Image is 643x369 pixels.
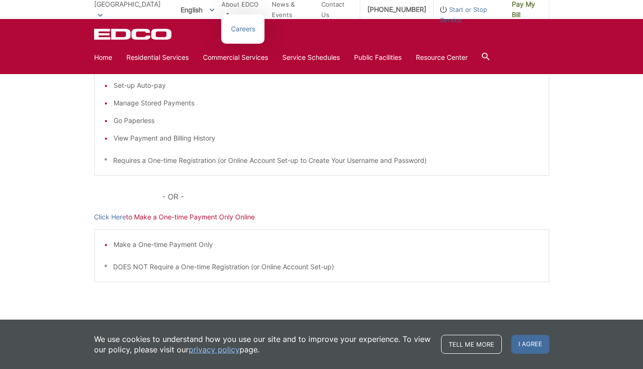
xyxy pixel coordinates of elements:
[94,52,112,63] a: Home
[114,133,539,143] li: View Payment and Billing History
[173,2,221,18] span: English
[126,52,189,63] a: Residential Services
[203,52,268,63] a: Commercial Services
[282,52,340,63] a: Service Schedules
[94,212,549,222] p: to Make a One-time Payment Only Online
[189,344,240,355] a: privacy policy
[114,98,539,108] li: Manage Stored Payments
[354,52,402,63] a: Public Facilities
[162,190,549,203] p: - OR -
[114,115,539,126] li: Go Paperless
[94,212,126,222] a: Click Here
[104,262,539,272] p: * DOES NOT Require a One-time Registration (or Online Account Set-up)
[114,80,539,91] li: Set-up Auto-pay
[94,28,173,40] a: EDCD logo. Return to the homepage.
[231,24,255,34] a: Careers
[441,335,502,354] a: Tell me more
[114,239,539,250] li: Make a One-time Payment Only
[104,155,539,166] p: * Requires a One-time Registration (or Online Account Set-up to Create Your Username and Password)
[94,334,432,355] p: We use cookies to understand how you use our site and to improve your experience. To view our pol...
[416,52,468,63] a: Resource Center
